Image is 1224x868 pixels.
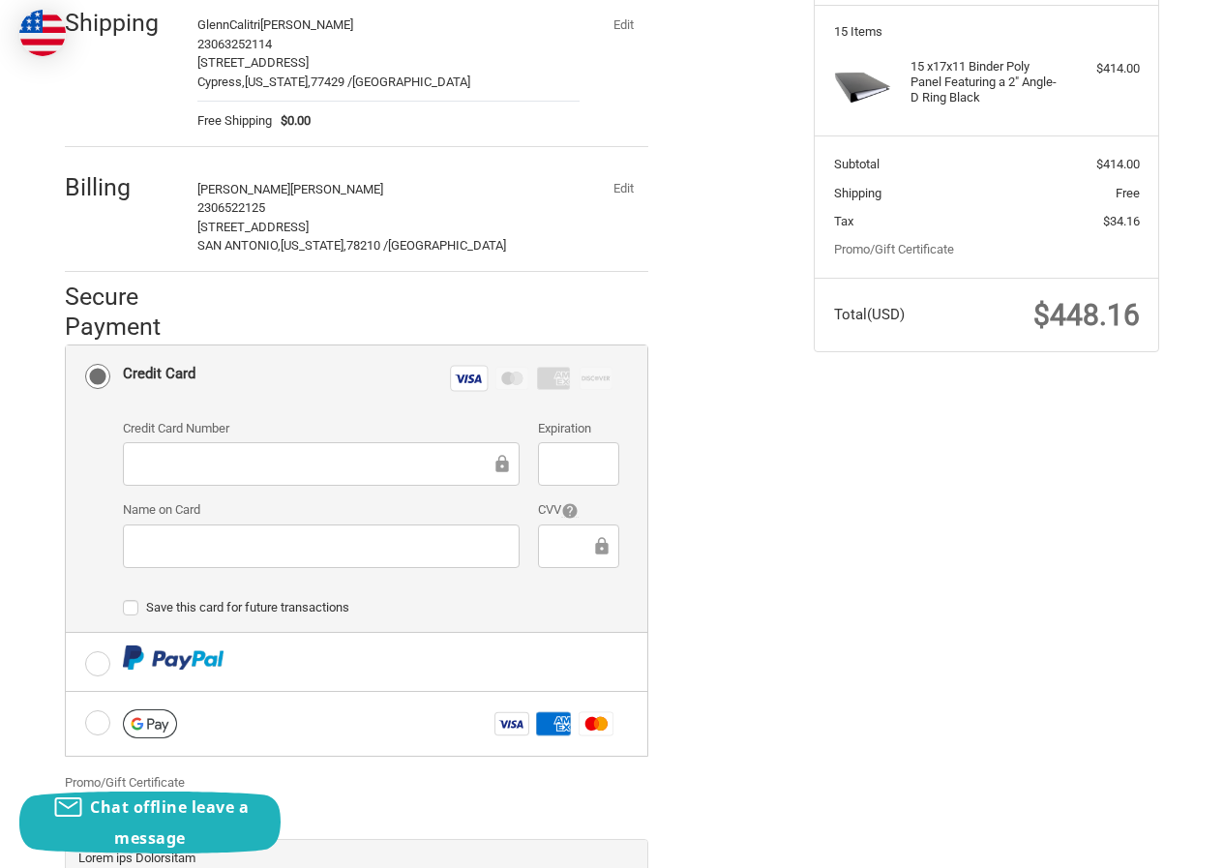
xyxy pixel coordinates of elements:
[197,55,309,70] span: [STREET_ADDRESS]
[352,75,470,89] span: [GEOGRAPHIC_DATA]
[552,535,590,557] iframe: Secure Credit Card Frame - CVV
[197,37,272,51] span: 23063252114
[197,238,281,253] span: SAN ANTONIO,
[123,358,195,390] div: Credit Card
[1116,186,1140,200] span: Free
[123,600,619,615] label: Save this card for future transactions
[19,792,281,853] button: Chat offline leave a message
[136,453,492,475] iframe: Secure Credit Card Frame - Credit Card Number
[260,17,353,32] span: [PERSON_NAME]
[65,8,178,38] h2: Shipping
[834,214,853,228] span: Tax
[65,775,185,790] a: Promo/Gift Certificate
[834,186,881,200] span: Shipping
[598,175,648,202] button: Edit
[834,306,905,323] span: Total (USD)
[197,111,272,131] span: Free Shipping
[834,157,880,171] span: Subtotal
[65,282,195,343] h2: Secure Payment
[19,10,66,56] img: duty and tax information for United States
[197,220,309,234] span: [STREET_ADDRESS]
[290,182,383,196] span: [PERSON_NAME]
[197,75,245,89] span: Cypress,
[834,24,1140,40] h3: 15 Items
[834,242,954,256] a: Promo/Gift Certificate
[245,75,311,89] span: [US_STATE],
[272,111,312,131] span: $0.00
[346,238,388,253] span: 78210 /
[1063,59,1140,78] div: $414.00
[197,17,260,32] span: GlennCalitri
[123,645,224,670] img: PayPal icon
[388,238,506,253] span: [GEOGRAPHIC_DATA]
[65,172,178,202] h2: Billing
[538,419,618,438] label: Expiration
[538,500,618,520] label: CVV
[598,11,648,38] button: Edit
[311,75,352,89] span: 77429 /
[1096,157,1140,171] span: $414.00
[281,238,346,253] span: [US_STATE],
[197,182,290,196] span: [PERSON_NAME]
[911,59,1059,106] h4: 15 x 17x11 Binder Poly Panel Featuring a 2" Angle-D Ring Black
[197,200,265,215] span: 2306522125
[136,535,506,557] iframe: Secure Credit Card Frame - Cardholder Name
[90,796,249,849] span: Chat offline leave a message
[1103,214,1140,228] span: $34.16
[123,500,520,520] label: Name on Card
[552,453,605,475] iframe: Secure Credit Card Frame - Expiration Date
[1033,298,1140,332] span: $448.16
[123,709,177,738] img: Google Pay icon
[123,419,520,438] label: Credit Card Number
